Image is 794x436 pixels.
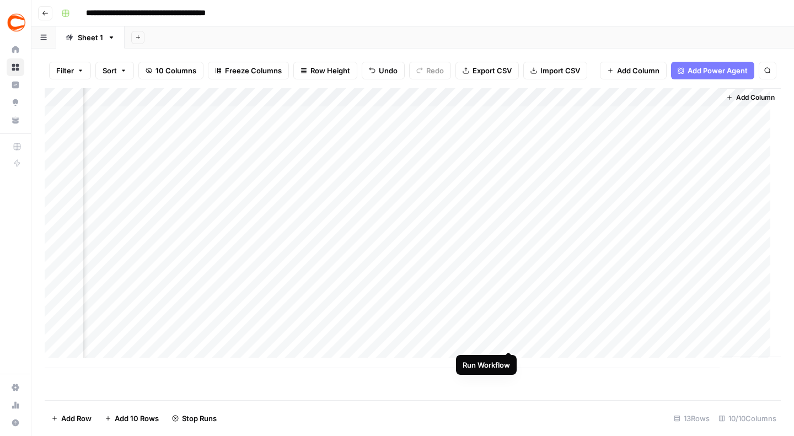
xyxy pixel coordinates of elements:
[688,65,748,76] span: Add Power Agent
[409,62,451,79] button: Redo
[45,410,98,427] button: Add Row
[669,410,714,427] div: 13 Rows
[473,65,512,76] span: Export CSV
[7,111,24,129] a: Your Data
[310,65,350,76] span: Row Height
[7,58,24,76] a: Browse
[49,62,91,79] button: Filter
[103,65,117,76] span: Sort
[78,32,103,43] div: Sheet 1
[617,65,659,76] span: Add Column
[736,93,775,103] span: Add Column
[7,9,24,36] button: Workspace: Covers
[379,65,398,76] span: Undo
[671,62,754,79] button: Add Power Agent
[182,413,217,424] span: Stop Runs
[293,62,357,79] button: Row Height
[7,94,24,111] a: Opportunities
[7,76,24,94] a: Insights
[56,26,125,49] a: Sheet 1
[98,410,165,427] button: Add 10 Rows
[138,62,203,79] button: 10 Columns
[7,396,24,414] a: Usage
[722,90,779,105] button: Add Column
[714,410,781,427] div: 10/10 Columns
[7,414,24,432] button: Help + Support
[61,413,92,424] span: Add Row
[208,62,289,79] button: Freeze Columns
[523,62,587,79] button: Import CSV
[225,65,282,76] span: Freeze Columns
[455,62,519,79] button: Export CSV
[95,62,134,79] button: Sort
[540,65,580,76] span: Import CSV
[7,379,24,396] a: Settings
[165,410,223,427] button: Stop Runs
[155,65,196,76] span: 10 Columns
[115,413,159,424] span: Add 10 Rows
[463,359,510,370] div: Run Workflow
[426,65,444,76] span: Redo
[7,41,24,58] a: Home
[600,62,667,79] button: Add Column
[362,62,405,79] button: Undo
[7,13,26,33] img: Covers Logo
[56,65,74,76] span: Filter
